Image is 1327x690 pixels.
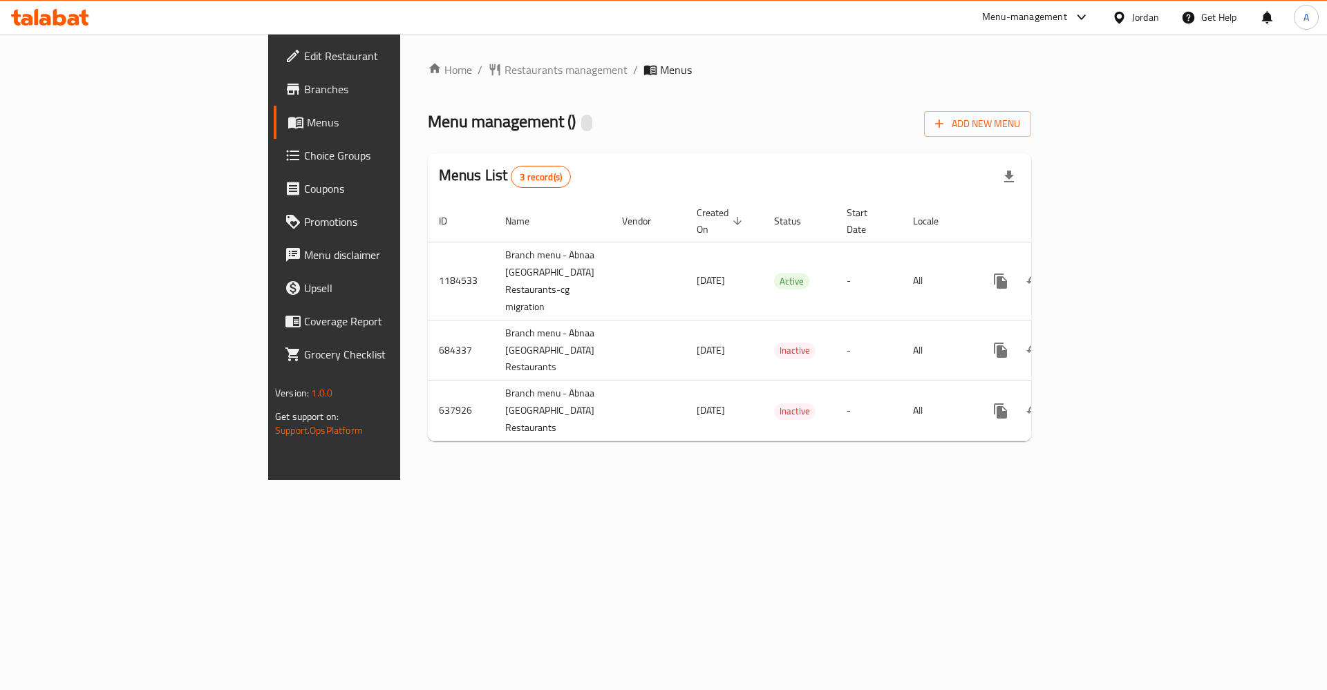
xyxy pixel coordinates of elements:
td: - [836,320,902,381]
a: Upsell [274,271,490,305]
span: Add New Menu [935,115,1020,133]
span: Coverage Report [304,313,479,329]
button: Add New Menu [924,111,1031,137]
span: Promotions [304,213,479,230]
span: Get support on: [275,408,339,425]
nav: breadcrumb [428,61,1031,78]
td: Branch menu - Abnaa [GEOGRAPHIC_DATA] Restaurants [494,381,611,441]
span: Start Date [847,204,885,238]
button: more [984,265,1017,298]
div: Active [774,273,809,289]
table: enhanced table [428,200,1128,442]
span: Grocery Checklist [304,346,479,363]
span: Locale [913,213,957,229]
span: Menu management ( ) [428,106,576,137]
td: All [902,381,973,441]
td: - [836,381,902,441]
span: Choice Groups [304,147,479,164]
td: - [836,242,902,320]
span: Name [505,213,547,229]
span: 1.0.0 [311,384,332,402]
td: Branch menu - Abnaa [GEOGRAPHIC_DATA] Restaurants-cg migration [494,242,611,320]
a: Menus [274,106,490,139]
button: more [984,394,1017,428]
div: Jordan [1132,10,1159,25]
a: Promotions [274,205,490,238]
button: Change Status [1017,265,1051,298]
a: Restaurants management [488,61,628,78]
span: [DATE] [697,341,725,359]
span: Created On [697,204,746,238]
span: Upsell [304,280,479,296]
a: Choice Groups [274,139,490,172]
a: Menu disclaimer [274,238,490,271]
span: Menus [660,61,692,78]
div: Inactive [774,403,816,420]
span: Coupons [304,180,479,197]
a: Edit Restaurant [274,39,490,73]
button: more [984,334,1017,367]
span: Inactive [774,403,816,419]
span: ID [439,213,465,229]
td: All [902,320,973,381]
span: Edit Restaurant [304,48,479,64]
li: / [633,61,638,78]
td: Branch menu - Abnaa [GEOGRAPHIC_DATA] Restaurants [494,320,611,381]
span: Active [774,274,809,289]
div: Export file [992,160,1026,193]
span: Menu disclaimer [304,247,479,263]
span: [DATE] [697,401,725,419]
button: Change Status [1017,334,1051,367]
span: Vendor [622,213,669,229]
button: Change Status [1017,394,1051,428]
a: Grocery Checklist [274,338,490,371]
div: Menu-management [982,9,1067,26]
span: 3 record(s) [511,171,570,184]
a: Branches [274,73,490,106]
span: Inactive [774,343,816,358]
span: Branches [304,81,479,97]
span: Menus [307,114,479,131]
a: Coupons [274,172,490,205]
td: All [902,242,973,320]
span: Restaurants management [505,61,628,78]
div: Total records count [511,166,571,188]
a: Support.OpsPlatform [275,421,363,439]
span: Status [774,213,819,229]
h2: Menus List [439,165,571,188]
th: Actions [973,200,1128,242]
span: Version: [275,384,309,402]
a: Coverage Report [274,305,490,338]
span: A [1304,10,1309,25]
span: [DATE] [697,271,725,289]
